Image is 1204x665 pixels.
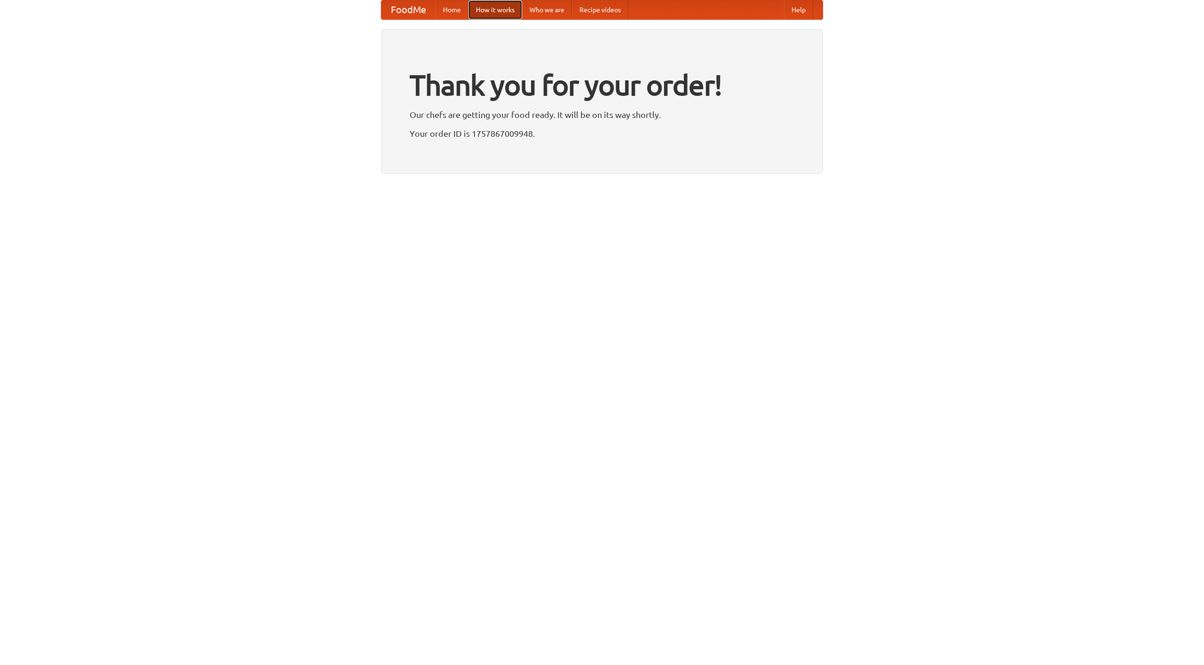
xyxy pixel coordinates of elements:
[468,0,522,19] a: How it works
[572,0,628,19] a: Recipe videos
[410,63,794,108] h1: Thank you for your order!
[410,108,794,122] p: Our chefs are getting your food ready. It will be on its way shortly.
[522,0,572,19] a: Who we are
[381,0,436,19] a: FoodMe
[410,126,794,141] p: Your order ID is 1757867009948.
[784,0,813,19] a: Help
[436,0,468,19] a: Home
